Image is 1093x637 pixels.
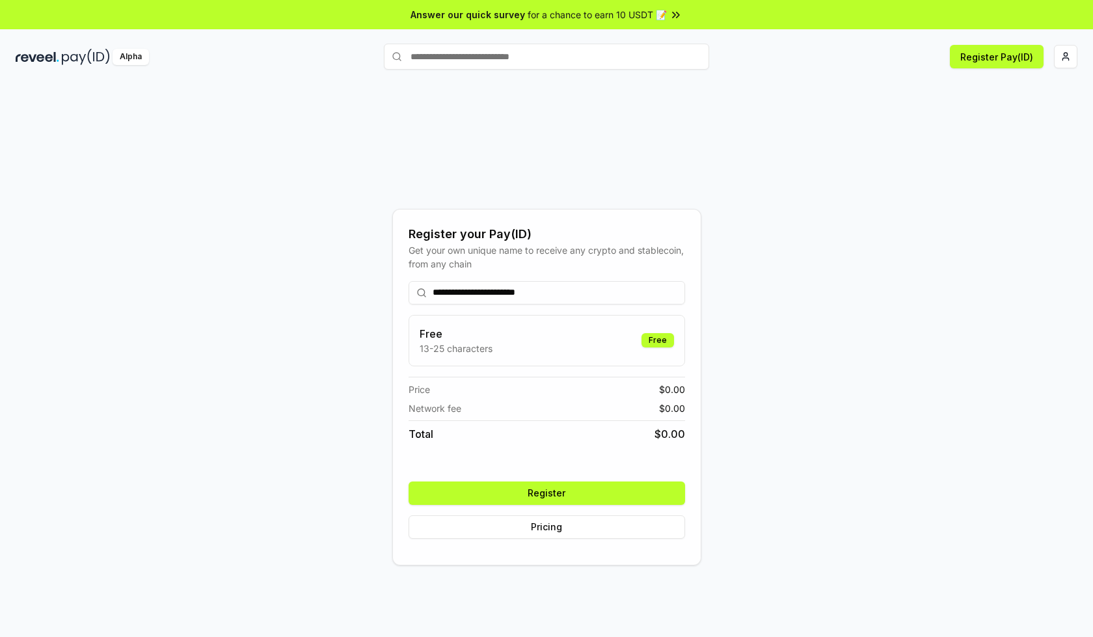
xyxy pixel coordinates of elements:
button: Register Pay(ID) [950,45,1044,68]
span: Price [409,383,430,396]
span: for a chance to earn 10 USDT 📝 [528,8,667,21]
span: $ 0.00 [654,426,685,442]
p: 13-25 characters [420,342,493,355]
span: $ 0.00 [659,383,685,396]
div: Register your Pay(ID) [409,225,685,243]
div: Get your own unique name to receive any crypto and stablecoin, from any chain [409,243,685,271]
div: Alpha [113,49,149,65]
span: Network fee [409,401,461,415]
span: Answer our quick survey [411,8,525,21]
span: Total [409,426,433,442]
span: $ 0.00 [659,401,685,415]
button: Register [409,481,685,505]
img: pay_id [62,49,110,65]
img: reveel_dark [16,49,59,65]
button: Pricing [409,515,685,539]
div: Free [641,333,674,347]
h3: Free [420,326,493,342]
